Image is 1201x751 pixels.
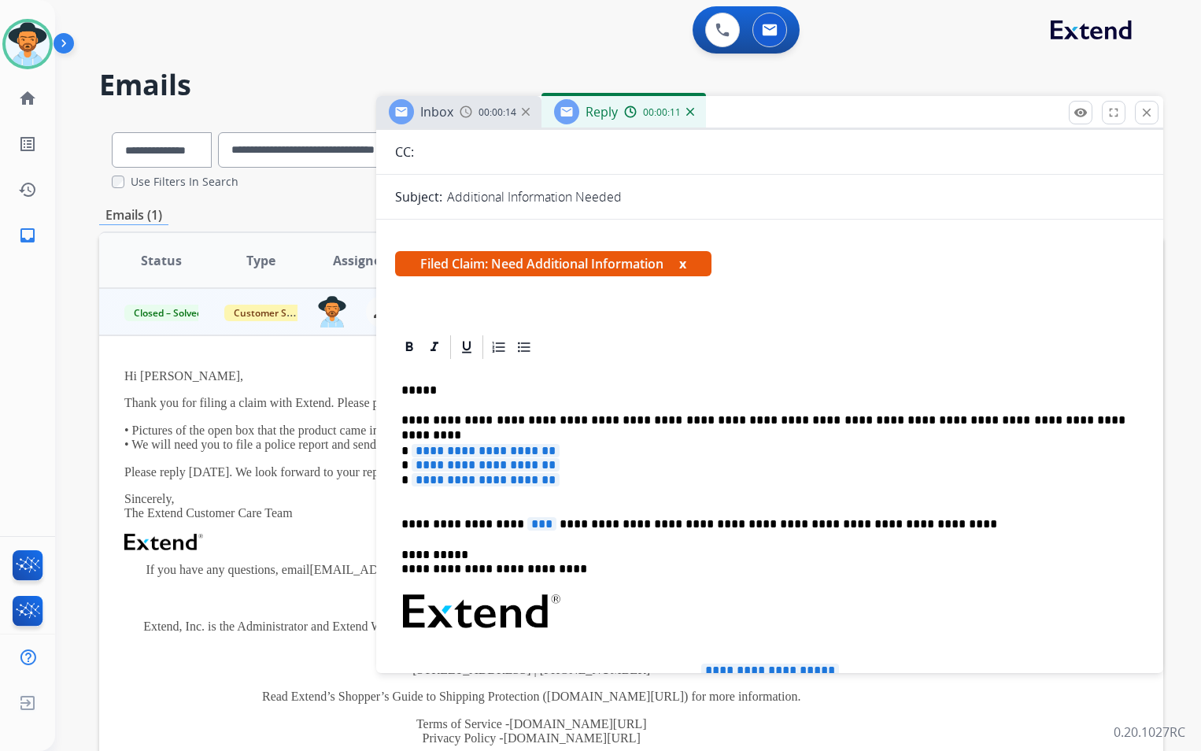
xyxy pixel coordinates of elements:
[509,717,646,731] a: [DOMAIN_NAME][URL]
[487,335,511,359] div: Ordered List
[586,103,618,120] span: Reply
[1140,105,1154,120] mat-icon: close
[309,563,525,576] a: [EMAIL_ADDRESS][DOMAIN_NAME]
[124,465,938,479] p: Please reply [DATE]. We look forward to your reply so we can continue assisting you.
[6,22,50,66] img: avatar
[124,492,938,521] p: Sincerely, The Extend Customer Care Team
[395,142,414,161] p: CC:
[124,690,938,704] p: Read Extend’s Shopper’s Guide to Shipping Protection ( ) for more information.
[455,335,479,359] div: Underline
[131,174,238,190] label: Use Filters In Search
[547,690,684,703] a: [DOMAIN_NAME][URL]
[124,369,938,383] p: Hi [PERSON_NAME],
[124,424,938,453] p: • Pictures of the open box that the product came in. • We will need you to file a police report a...
[141,251,182,270] span: Status
[679,254,686,273] button: x
[124,396,938,410] p: Thank you for filing a claim with Extend. Please provide the following information so we can cont...
[124,534,203,551] img: Extend Logo
[1107,105,1121,120] mat-icon: fullscreen
[18,135,37,154] mat-icon: list_alt
[397,335,421,359] div: Bold
[18,180,37,199] mat-icon: history
[420,103,453,120] span: Inbox
[124,605,938,677] p: Product Protection powered by Extend. Extend, Inc. is the Administrator and Extend Warranty Servi...
[372,302,391,321] mat-icon: person_remove
[423,335,446,359] div: Italic
[99,205,168,225] p: Emails (1)
[246,251,275,270] span: Type
[333,251,388,270] span: Assignee
[504,731,641,745] a: [DOMAIN_NAME][URL]
[447,187,622,206] p: Additional Information Needed
[224,305,327,321] span: Customer Support
[512,335,536,359] div: Bullet List
[1074,105,1088,120] mat-icon: remove_red_eye
[18,89,37,108] mat-icon: home
[1114,723,1185,742] p: 0.20.1027RC
[124,717,938,746] p: Terms of Service - Privacy Policy -
[643,106,681,119] span: 00:00:11
[99,69,1163,101] h2: Emails
[124,305,212,321] span: Closed – Solved
[395,187,442,206] p: Subject:
[479,106,516,119] span: 00:00:14
[395,251,711,276] span: Filed Claim: Need Additional Information
[317,296,347,327] img: agent-avatar
[18,226,37,245] mat-icon: inbox
[124,563,938,592] p: If you have any questions, email or call [PHONE_NUMBER] [DATE]-[DATE], 9am-8pm EST and [DATE] & [...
